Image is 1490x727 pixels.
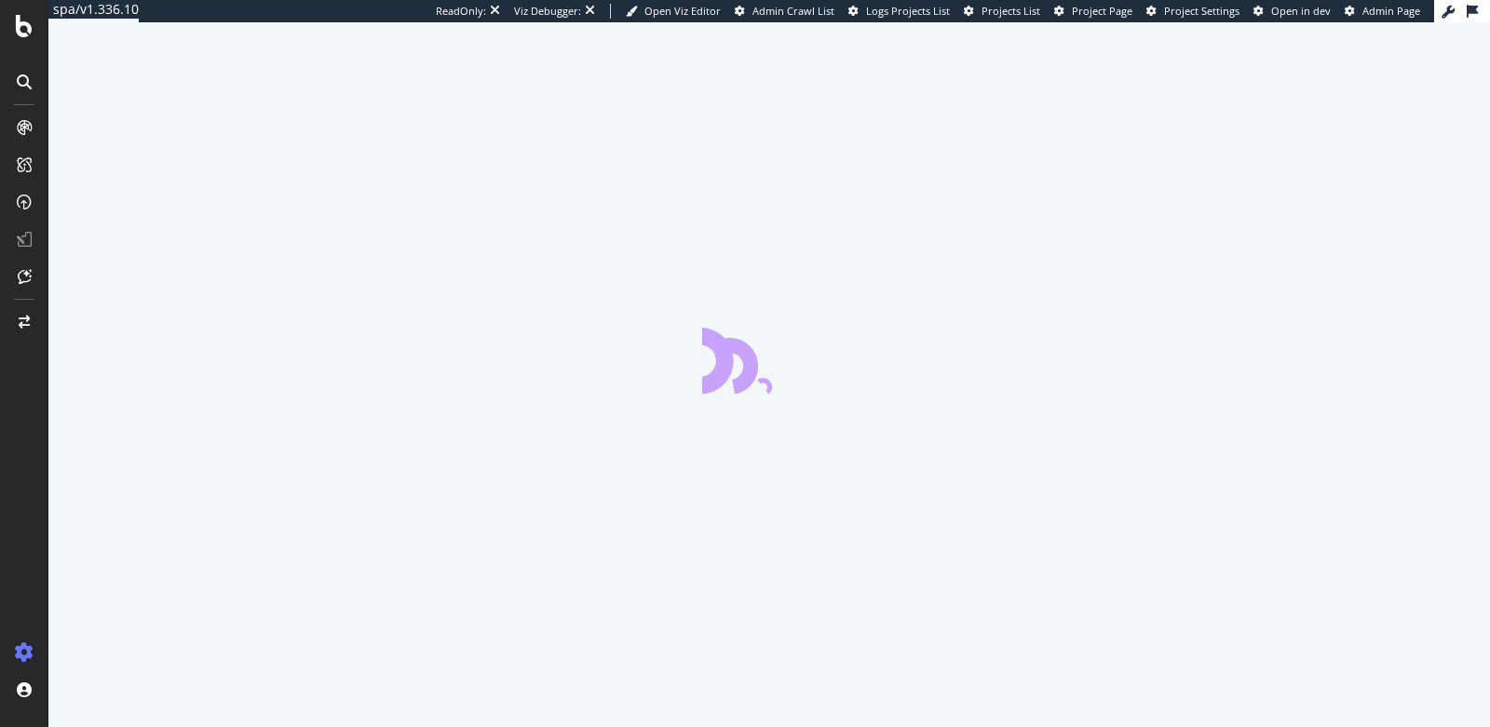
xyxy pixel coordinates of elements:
span: Project Settings [1164,4,1239,18]
span: Projects List [982,4,1040,18]
span: Admin Page [1362,4,1420,18]
a: Open Viz Editor [626,4,721,19]
span: Admin Crawl List [752,4,834,18]
div: ReadOnly: [436,4,486,19]
a: Project Page [1054,4,1132,19]
span: Open in dev [1271,4,1331,18]
a: Admin Crawl List [735,4,834,19]
span: Logs Projects List [866,4,950,18]
a: Project Settings [1146,4,1239,19]
a: Admin Page [1345,4,1420,19]
span: Open Viz Editor [644,4,721,18]
div: Viz Debugger: [514,4,581,19]
a: Open in dev [1253,4,1331,19]
span: Project Page [1072,4,1132,18]
div: animation [702,327,836,394]
a: Logs Projects List [848,4,950,19]
a: Projects List [964,4,1040,19]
